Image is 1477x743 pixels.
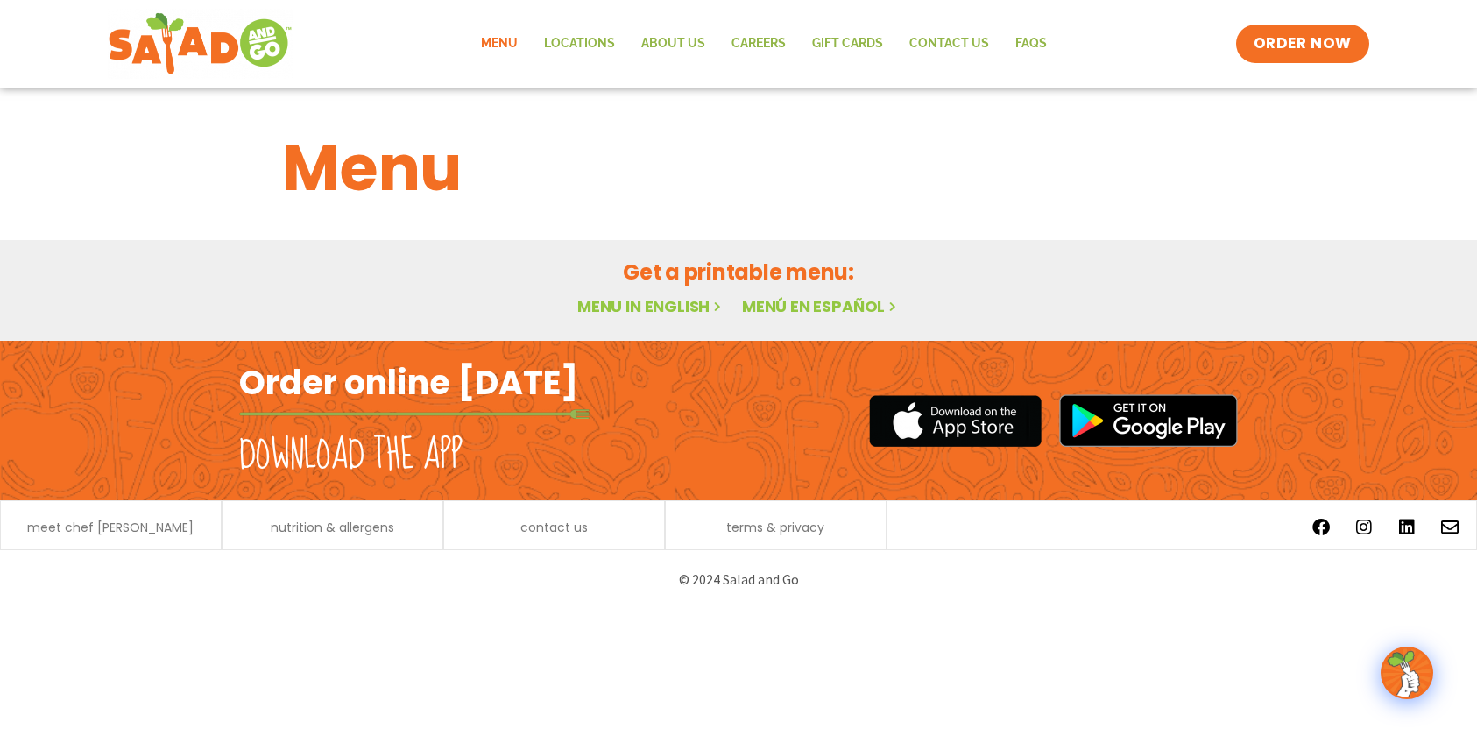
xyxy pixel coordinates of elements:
[282,257,1195,287] h2: Get a printable menu:
[239,361,578,404] h2: Order online [DATE]
[628,24,718,64] a: About Us
[282,121,1195,216] h1: Menu
[1382,648,1431,697] img: wpChatIcon
[108,9,293,79] img: new-SAG-logo-768×292
[1002,24,1060,64] a: FAQs
[1254,33,1352,54] span: ORDER NOW
[468,24,1060,64] nav: Menu
[239,431,463,480] h2: Download the app
[718,24,799,64] a: Careers
[799,24,896,64] a: GIFT CARDS
[577,295,724,317] a: Menu in English
[1059,394,1238,447] img: google_play
[239,409,590,419] img: fork
[869,393,1042,449] img: appstore
[271,521,394,534] a: nutrition & allergens
[726,521,824,534] a: terms & privacy
[531,24,628,64] a: Locations
[468,24,531,64] a: Menu
[27,521,194,534] a: meet chef [PERSON_NAME]
[248,568,1229,591] p: © 2024 Salad and Go
[520,521,588,534] a: contact us
[742,295,900,317] a: Menú en español
[896,24,1002,64] a: Contact Us
[1236,25,1369,63] a: ORDER NOW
